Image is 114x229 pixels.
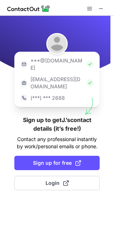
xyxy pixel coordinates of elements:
[20,61,28,68] img: https://contactout.com/extension/app/static/media/login-email-icon.f64bce713bb5cd1896fef81aa7b14a...
[20,79,28,87] img: https://contactout.com/extension/app/static/media/login-work-icon.638a5007170bc45168077fde17b29a1...
[14,176,100,190] button: Login
[14,136,100,150] p: Contact any professional instantly by work/personal emails or phone.
[86,79,94,87] img: Check Icon
[20,94,28,102] img: https://contactout.com/extension/app/static/media/login-phone-icon.bacfcb865e29de816d437549d7f4cb...
[86,61,94,68] img: Check Icon
[7,4,50,13] img: ContactOut v5.3.10
[46,179,69,187] span: Login
[14,116,100,133] h1: Sign up to get J.’s contact details (it’s free!)
[46,33,68,55] img: J. Levi Perkins
[30,57,84,71] p: ***@[DOMAIN_NAME]
[14,156,100,170] button: Sign up for free
[30,76,84,90] p: [EMAIL_ADDRESS][DOMAIN_NAME]
[33,159,81,167] span: Sign up for free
